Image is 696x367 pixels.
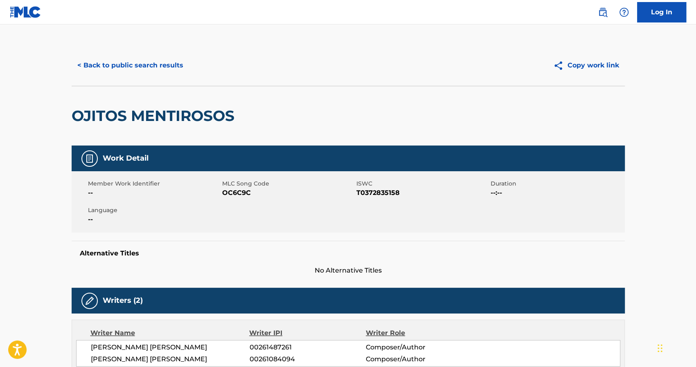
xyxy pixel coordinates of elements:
[598,7,608,17] img: search
[655,328,696,367] iframe: Chat Widget
[491,188,623,198] span: --:--
[91,354,250,364] span: [PERSON_NAME] [PERSON_NAME]
[249,342,365,352] span: 00261487261
[88,206,220,215] span: Language
[616,4,632,20] div: Help
[619,7,629,17] img: help
[222,179,354,188] span: MLC Song Code
[72,266,625,275] span: No Alternative Titles
[356,179,489,188] span: ISWC
[366,342,472,352] span: Composer/Author
[103,296,143,305] h5: Writers (2)
[88,179,220,188] span: Member Work Identifier
[249,354,365,364] span: 00261084094
[366,328,472,338] div: Writer Role
[72,107,239,125] h2: OJITOS MENTIROSOS
[85,296,95,306] img: Writers
[637,2,686,22] a: Log In
[366,354,472,364] span: Composer/Author
[249,328,366,338] div: Writer IPI
[595,4,611,20] a: Public Search
[547,55,625,76] button: Copy work link
[658,336,662,360] div: Drag
[90,328,250,338] div: Writer Name
[88,188,220,198] span: --
[222,188,354,198] span: OC6C9C
[553,60,568,71] img: Copy work link
[491,179,623,188] span: Duration
[91,342,250,352] span: [PERSON_NAME] [PERSON_NAME]
[72,55,189,76] button: < Back to public search results
[80,249,617,257] h5: Alternative Titles
[10,6,41,18] img: MLC Logo
[85,154,95,163] img: Work Detail
[103,154,149,163] h5: Work Detail
[356,188,489,198] span: T0372835158
[88,215,220,224] span: --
